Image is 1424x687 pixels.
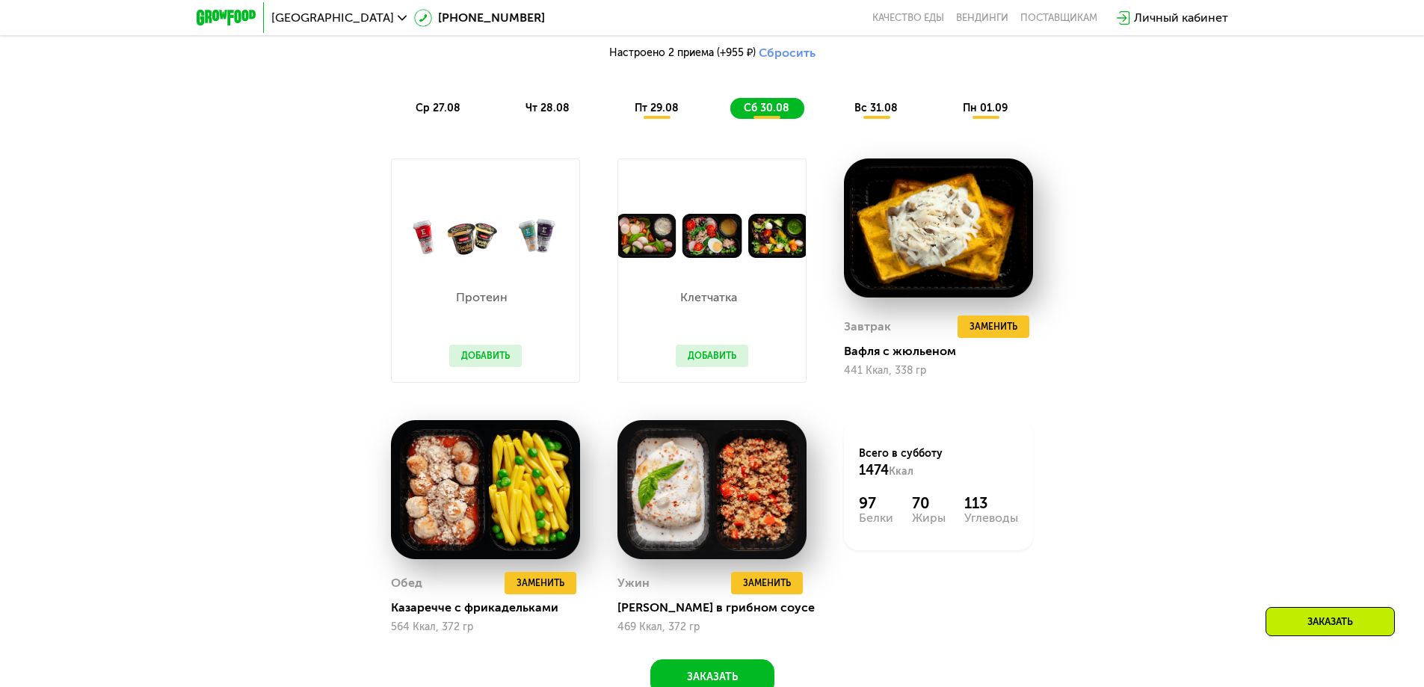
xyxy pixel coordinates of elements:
[676,345,748,367] button: Добавить
[854,102,898,114] span: вс 31.08
[744,102,789,114] span: сб 30.08
[956,12,1008,24] a: Вендинги
[844,344,1045,359] div: Вафля с жюльеном
[617,621,807,633] div: 469 Ккал, 372 гр
[1134,9,1228,27] div: Личный кабинет
[449,345,522,367] button: Добавить
[391,600,592,615] div: Казаречче с фрикадельками
[635,102,679,114] span: пт 29.08
[958,315,1029,338] button: Заменить
[963,102,1008,114] span: пн 01.09
[859,494,893,512] div: 97
[859,512,893,524] div: Белки
[964,512,1018,524] div: Углеводы
[271,12,394,24] span: [GEOGRAPHIC_DATA]
[391,621,580,633] div: 564 Ккал, 372 гр
[964,494,1018,512] div: 113
[872,12,944,24] a: Качество еды
[859,446,1018,479] div: Всего в субботу
[517,576,564,591] span: Заменить
[844,365,1033,377] div: 441 Ккал, 338 гр
[449,292,514,304] p: Протеин
[525,102,570,114] span: чт 28.08
[676,292,741,304] p: Клетчатка
[731,572,803,594] button: Заменить
[1266,607,1395,636] div: Заказать
[889,465,913,478] span: Ккал
[414,9,545,27] a: [PHONE_NUMBER]
[617,600,819,615] div: [PERSON_NAME] в грибном соусе
[617,572,650,594] div: Ужин
[970,319,1017,334] span: Заменить
[743,576,791,591] span: Заменить
[759,46,816,61] button: Сбросить
[416,102,460,114] span: ср 27.08
[912,494,946,512] div: 70
[1020,12,1097,24] div: поставщикам
[505,572,576,594] button: Заменить
[859,462,889,478] span: 1474
[391,572,422,594] div: Обед
[912,512,946,524] div: Жиры
[609,48,756,58] span: Настроено 2 приема (+955 ₽)
[844,315,891,338] div: Завтрак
